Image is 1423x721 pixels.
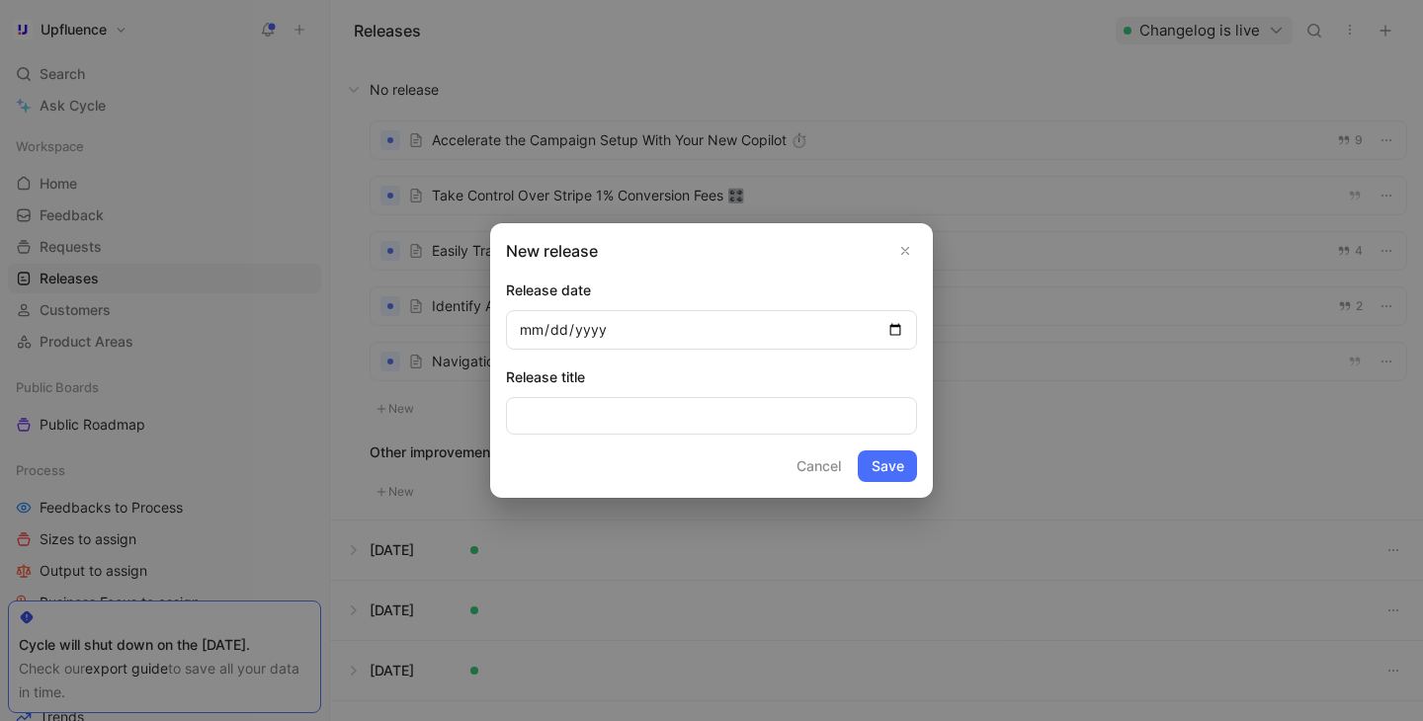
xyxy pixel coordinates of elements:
div: Release date [506,279,917,302]
button: Cancel [788,450,850,482]
button: Close [893,239,917,263]
button: Save [858,450,917,482]
div: Release title [506,365,917,389]
h2: New release [506,239,917,263]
